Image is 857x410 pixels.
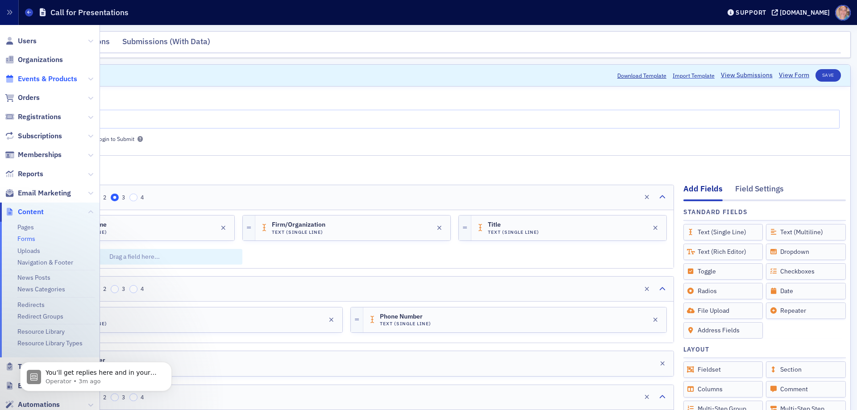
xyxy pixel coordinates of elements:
[18,55,63,65] span: Organizations
[766,224,846,240] div: Text (Multiline)
[18,131,62,141] span: Subscriptions
[5,400,60,410] a: Automations
[111,285,119,293] input: 3
[488,221,538,228] span: Title
[815,69,841,82] button: Save
[18,93,40,103] span: Orders
[17,301,45,309] a: Redirects
[111,194,119,202] input: 3
[141,285,144,292] span: 4
[5,131,62,141] a: Subscriptions
[17,339,83,347] a: Resource Library Types
[129,194,137,202] input: 4
[683,302,763,319] div: File Upload
[18,36,37,46] span: Users
[683,244,763,260] div: Text (Rich Editor)
[766,361,846,378] div: Section
[122,194,125,201] span: 3
[5,381,53,391] a: E-Learning
[683,322,763,339] div: Address Fields
[50,7,129,18] h1: Call for Presentations
[17,312,63,320] a: Redirect Groups
[272,221,325,228] span: Firm/Organization
[5,362,37,372] a: Tasks
[5,188,71,198] a: Email Marketing
[721,70,773,80] a: View Submissions
[103,285,106,292] span: 2
[75,135,134,143] div: Require Login to Submit
[29,249,239,265] p: Drag a field here...
[17,235,35,243] a: Forms
[17,223,34,231] a: Pages
[17,258,73,266] a: Navigation & Footer
[17,327,65,335] a: Resource Library
[766,381,846,398] div: Comment
[766,283,846,299] div: Date
[103,194,106,201] span: 2
[766,302,846,319] div: Repeater
[17,273,50,282] a: News Posts
[617,71,666,79] button: Download Template
[18,207,44,217] span: Content
[129,285,137,293] input: 4
[380,321,431,327] h4: Text (Single Line)
[18,169,43,179] span: Reports
[5,150,62,160] a: Memberships
[17,285,65,293] a: News Categories
[735,183,784,199] div: Field Settings
[5,55,63,65] a: Organizations
[18,112,61,122] span: Registrations
[683,263,763,280] div: Toggle
[673,71,715,79] span: Import Template
[683,207,748,217] h4: Standard Fields
[683,381,763,398] div: Columns
[141,194,144,201] span: 4
[683,283,763,299] div: Radios
[683,345,710,354] h4: Layout
[835,5,851,21] span: Profile
[7,343,185,406] iframe: Intercom notifications message
[683,183,723,201] div: Add Fields
[17,247,40,255] a: Uploads
[683,361,763,378] div: Fieldset
[5,93,40,103] a: Orders
[683,224,763,240] div: Text (Single Line)
[5,74,77,84] a: Events & Products
[18,150,62,160] span: Memberships
[5,112,61,122] a: Registrations
[5,36,37,46] a: Users
[736,8,766,17] div: Support
[380,313,430,320] span: Phone Number
[772,9,833,16] button: [DOMAIN_NAME]
[272,229,325,235] h4: Text (Single Line)
[18,188,71,198] span: Email Marketing
[780,8,830,17] div: [DOMAIN_NAME]
[5,207,44,217] a: Content
[18,74,77,84] span: Events & Products
[122,36,210,52] div: Submissions (With Data)
[122,285,125,292] span: 3
[766,263,846,280] div: Checkboxes
[766,244,846,260] div: Dropdown
[779,70,809,80] a: View Form
[488,229,539,235] h4: Text (Single Line)
[5,169,43,179] a: Reports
